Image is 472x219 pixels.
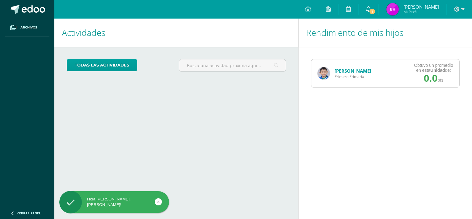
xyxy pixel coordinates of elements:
[386,3,399,15] img: c07090047897416ffda9ba07b5cd4801.png
[67,59,137,71] a: todas las Actividades
[403,9,439,15] span: Mi Perfil
[318,67,330,79] img: 96472661716deb4b5820ea9b1cc562a5.png
[17,211,41,215] span: Cerrar panel
[179,59,286,71] input: Busca una actividad próxima aquí...
[403,4,439,10] span: [PERSON_NAME]
[59,196,169,208] div: Hola [PERSON_NAME], [PERSON_NAME]!
[62,19,291,47] h1: Actividades
[424,73,437,84] span: 0.0
[335,74,371,79] span: Primero Primaria
[306,19,465,47] h1: Rendimiento de mis hijos
[414,63,453,73] div: Obtuvo un promedio en esta de:
[369,8,375,15] span: 1
[437,78,443,83] span: pts
[430,68,445,73] strong: Unidad
[335,68,371,74] a: [PERSON_NAME]
[20,25,37,30] span: Archivos
[5,19,49,37] a: Archivos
